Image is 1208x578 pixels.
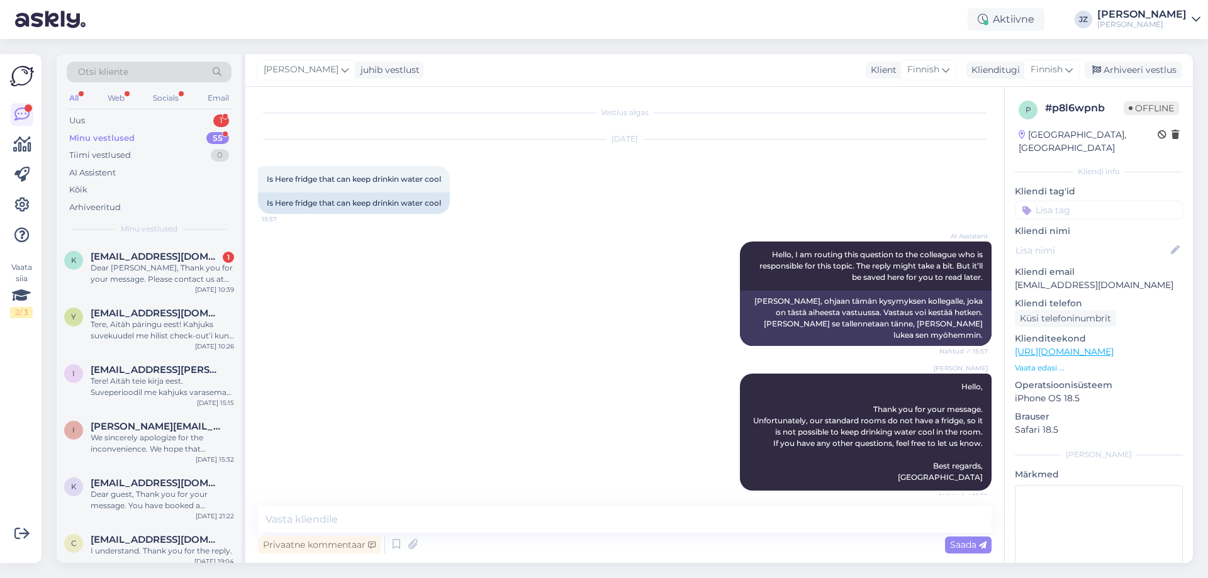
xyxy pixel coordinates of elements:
[950,539,987,550] span: Saada
[71,482,77,491] span: k
[740,291,992,346] div: [PERSON_NAME], ohjaan tämän kysymyksen kollegalle, joka on tästä aiheesta vastuussa. Vastaus voi ...
[267,174,441,184] span: Is Here fridge that can keep drinkin water cool
[753,382,985,482] span: Hello, Thank you for your message. Unfortunately, our standard rooms do not have a fridge, so it ...
[197,398,234,408] div: [DATE] 15:15
[69,184,87,196] div: Kõik
[355,64,420,77] div: juhib vestlust
[939,347,988,356] span: Nähtud ✓ 15:57
[71,312,76,321] span: y
[10,262,33,318] div: Vaata siia
[67,90,81,106] div: All
[1124,101,1179,115] span: Offline
[1015,297,1183,310] p: Kliendi telefon
[91,375,234,398] div: Tere! Aitäh teie kirja eest. Suveperioodil me kahjuks varasemat check-ini ei paku — tubadesse sis...
[866,64,897,77] div: Klient
[196,455,234,464] div: [DATE] 15:32
[69,167,116,179] div: AI Assistent
[10,64,34,88] img: Askly Logo
[71,255,77,265] span: k
[1026,105,1031,114] span: p
[213,114,229,127] div: 1
[258,192,450,214] div: Is Here fridge that can keep drinkin water cool
[968,8,1044,31] div: Aktiivne
[69,201,121,214] div: Arhiveeritud
[72,425,75,435] span: i
[1015,310,1116,327] div: Küsi telefoninumbrit
[69,132,135,145] div: Minu vestlused
[91,251,221,262] span: kati.soininen1@hotmail.com
[121,223,177,235] span: Minu vestlused
[1097,9,1187,19] div: [PERSON_NAME]
[91,364,221,375] span: ilves.ursula@gmail.com
[258,107,992,118] div: Vestlus algas
[1097,9,1200,30] a: [PERSON_NAME][PERSON_NAME]
[264,63,338,77] span: [PERSON_NAME]
[1015,332,1183,345] p: Klienditeekond
[258,133,992,145] div: [DATE]
[1015,201,1183,220] input: Lisa tag
[91,308,221,319] span: ylo.kala@gmail.com
[91,477,221,489] span: kalle.perkio@gmail.com
[934,364,988,373] span: [PERSON_NAME]
[211,149,229,162] div: 0
[1015,243,1168,257] input: Lisa nimi
[195,285,234,294] div: [DATE] 10:39
[907,63,939,77] span: Finnish
[1015,468,1183,481] p: Märkmed
[69,114,85,127] div: Uus
[91,262,234,285] div: Dear [PERSON_NAME], Thank you for your message. Please contact us at [EMAIL_ADDRESS][DOMAIN_NAME]...
[205,90,232,106] div: Email
[1015,225,1183,238] p: Kliendi nimi
[91,545,234,557] div: I understand. Thank you for the reply.
[1015,410,1183,423] p: Brauser
[223,252,234,263] div: 1
[1015,379,1183,392] p: Operatsioonisüsteem
[1015,449,1183,460] div: [PERSON_NAME]
[1097,19,1187,30] div: [PERSON_NAME]
[941,231,988,241] span: AI Assistent
[206,132,229,145] div: 55
[1015,185,1183,198] p: Kliendi tag'id
[262,214,309,224] span: 15:57
[258,536,381,553] div: Privaatne kommentaar
[91,489,234,511] div: Dear guest, Thank you for your message. You have booked a Standard Double Room with an extra bed....
[78,65,128,79] span: Otsi kliente
[195,342,234,351] div: [DATE] 10:26
[69,149,131,162] div: Tiimi vestlused
[1015,279,1183,292] p: [EMAIL_ADDRESS][DOMAIN_NAME]
[105,90,127,106] div: Web
[1015,265,1183,279] p: Kliendi email
[1085,62,1182,79] div: Arhiveeri vestlus
[196,511,234,521] div: [DATE] 21:22
[966,64,1020,77] div: Klienditugi
[1015,423,1183,436] p: Safari 18.5
[1015,362,1183,374] p: Vaata edasi ...
[91,421,221,432] span: ida.hautala95@gmail.com
[150,90,181,106] div: Socials
[91,432,234,455] div: We sincerely apologize for the inconvenience. We hope that everything is now in order. If there’s...
[1031,63,1063,77] span: Finnish
[1075,11,1092,28] div: JZ
[1015,166,1183,177] div: Kliendi info
[72,369,75,378] span: i
[939,491,988,501] span: Nähtud ✓ 15:59
[91,534,221,545] span: chen.susan52@gmail.com
[1015,392,1183,405] p: iPhone OS 18.5
[1045,101,1124,116] div: # p8l6wpnb
[71,538,77,548] span: c
[91,319,234,342] div: Tere, Aitäh päringu eest! Kahjuks suvekuudel me hilist check-out’i kuni 15:00-ni ei paku, kuna ho...
[1019,128,1158,155] div: [GEOGRAPHIC_DATA], [GEOGRAPHIC_DATA]
[759,250,985,282] span: Hello, I am routing this question to the colleague who is responsible for this topic. The reply m...
[10,307,33,318] div: 2 / 3
[1015,346,1114,357] a: [URL][DOMAIN_NAME]
[194,557,234,566] div: [DATE] 19:04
